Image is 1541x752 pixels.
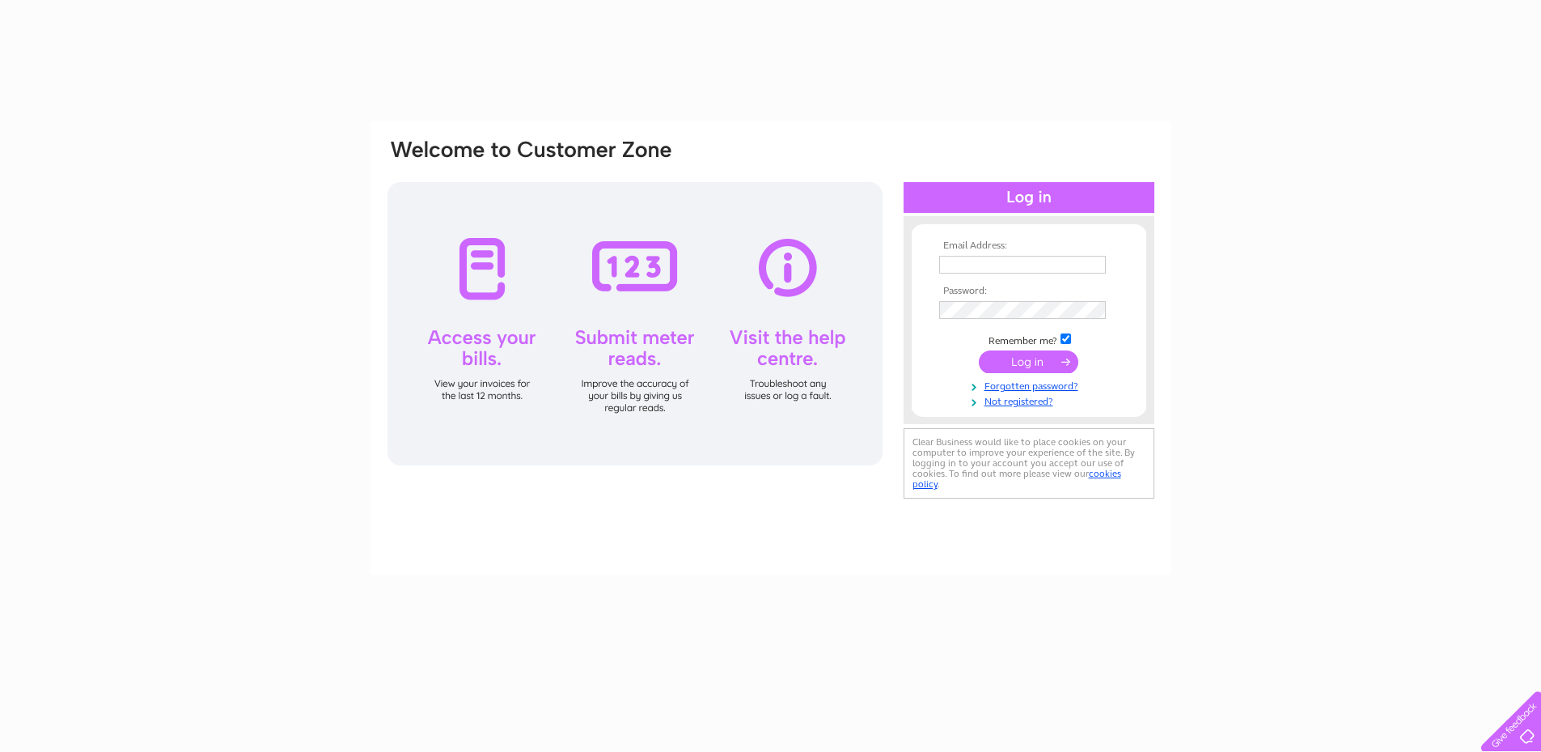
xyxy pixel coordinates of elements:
[939,377,1123,393] a: Forgotten password?
[935,286,1123,297] th: Password:
[912,468,1121,490] a: cookies policy
[935,240,1123,252] th: Email Address:
[939,393,1123,408] a: Not registered?
[904,428,1154,499] div: Clear Business would like to place cookies on your computer to improve your experience of the sit...
[935,331,1123,347] td: Remember me?
[979,351,1078,373] input: Submit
